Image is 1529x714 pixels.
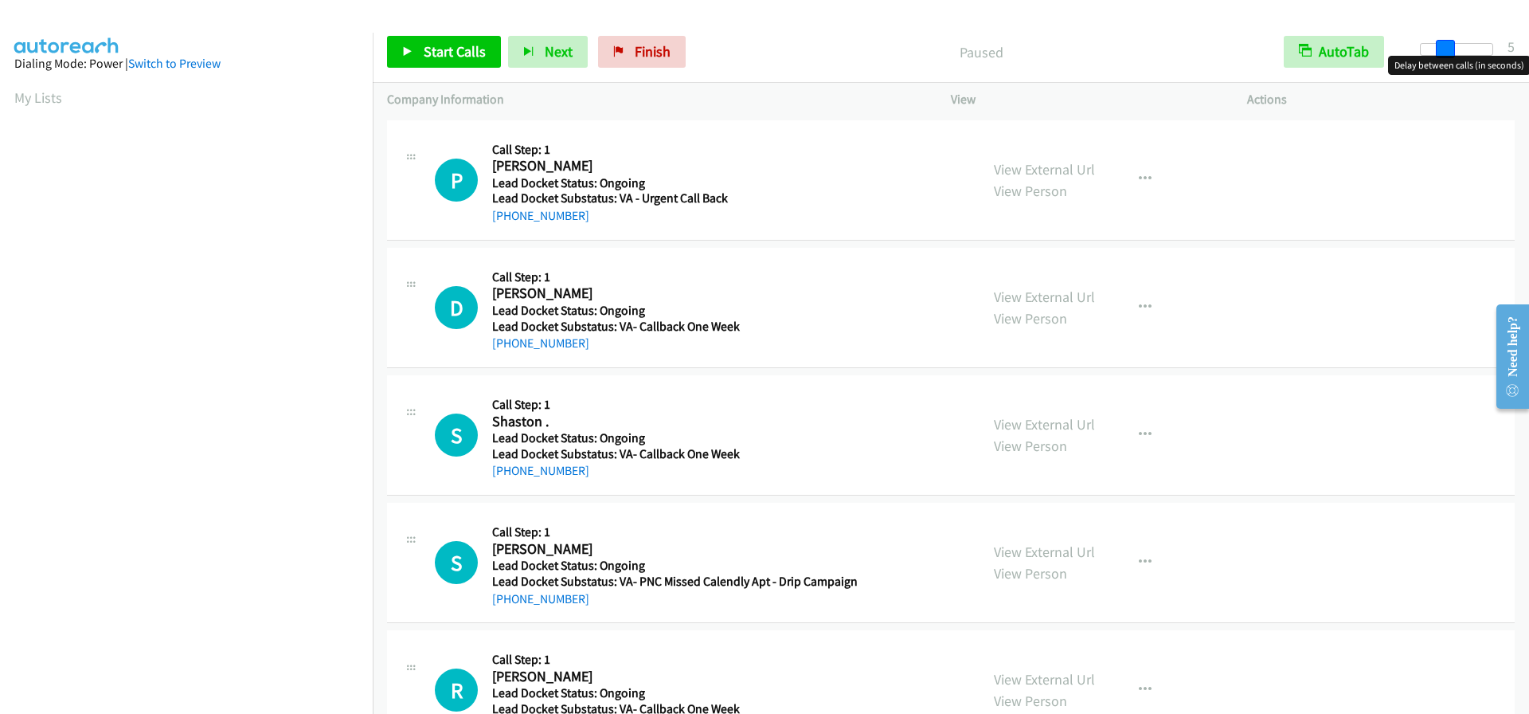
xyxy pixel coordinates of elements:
[508,36,588,68] button: Next
[492,208,589,223] a: [PHONE_NUMBER]
[994,692,1067,710] a: View Person
[994,309,1067,328] a: View Person
[492,413,852,431] h2: Shaston .
[435,159,478,202] h1: P
[994,160,1095,178] a: View External Url
[492,540,852,559] h2: [PERSON_NAME]
[1483,293,1529,420] iframe: Resource Center
[435,414,478,457] h1: S
[707,41,1255,63] p: Paused
[492,397,852,413] h5: Call Step: 1
[994,288,1095,306] a: View External Url
[492,430,852,446] h5: Lead Docket Status: Ongoing
[492,142,852,158] h5: Call Step: 1
[435,414,478,457] div: The call is yet to be attempted
[492,446,852,462] h5: Lead Docket Substatus: VA- Callback One Week
[387,36,501,68] a: Start Calls
[994,564,1067,583] a: View Person
[424,42,486,61] span: Start Calls
[492,335,589,351] a: [PHONE_NUMBER]
[435,286,478,329] h1: D
[435,286,478,329] div: The call is yet to be attempted
[492,524,858,540] h5: Call Step: 1
[492,269,852,285] h5: Call Step: 1
[435,669,478,712] div: The call is yet to be attempted
[492,558,858,574] h5: Lead Docket Status: Ongoing
[1247,90,1515,109] p: Actions
[492,157,852,175] h2: [PERSON_NAME]
[635,42,671,61] span: Finish
[435,541,478,584] div: The call is yet to be attempted
[435,541,478,584] h1: S
[492,284,852,303] h2: [PERSON_NAME]
[1507,36,1515,57] div: 5
[492,319,852,335] h5: Lead Docket Substatus: VA- Callback One Week
[598,36,686,68] a: Finish
[435,159,478,202] div: The call is yet to be attempted
[128,56,221,71] a: Switch to Preview
[492,668,852,686] h2: [PERSON_NAME]
[492,652,852,668] h5: Call Step: 1
[492,591,589,606] a: [PHONE_NUMBER]
[14,88,62,107] a: My Lists
[994,182,1067,200] a: View Person
[492,175,852,191] h5: Lead Docket Status: Ongoing
[951,90,1218,109] p: View
[492,190,852,206] h5: Lead Docket Substatus: VA - Urgent Call Back
[492,685,852,701] h5: Lead Docket Status: Ongoing
[994,415,1095,433] a: View External Url
[492,463,589,478] a: [PHONE_NUMBER]
[14,54,358,73] div: Dialing Mode: Power |
[387,90,922,109] p: Company Information
[994,543,1095,561] a: View External Url
[1284,36,1384,68] button: AutoTab
[492,303,852,319] h5: Lead Docket Status: Ongoing
[545,42,573,61] span: Next
[435,669,478,712] h1: R
[994,437,1067,455] a: View Person
[492,574,858,590] h5: Lead Docket Substatus: VA- PNC Missed Calendly Apt - Drip Campaign
[994,670,1095,688] a: View External Url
